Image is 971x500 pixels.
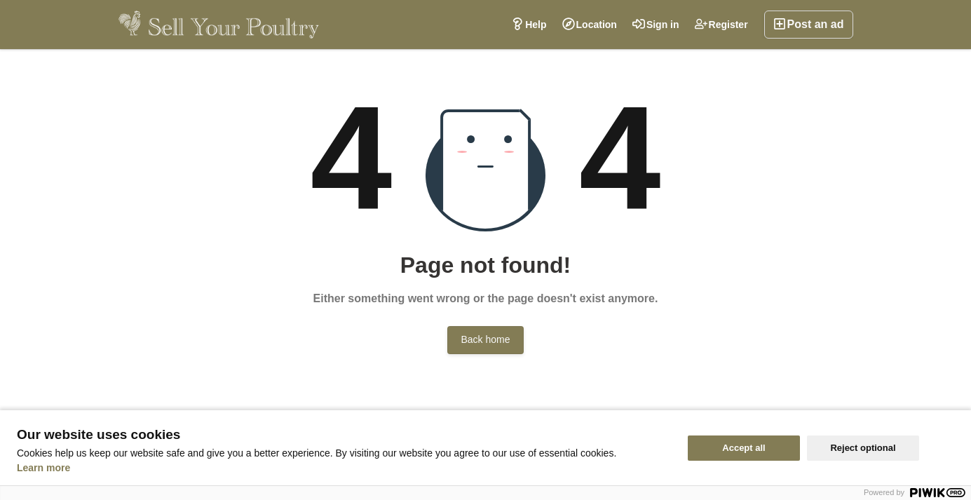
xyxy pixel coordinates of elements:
[864,488,904,496] span: Powered by
[625,11,687,39] a: Sign in
[447,326,523,354] a: Back home
[17,428,671,442] span: Our website uses cookies
[807,435,919,461] button: Reject optional
[17,462,70,473] a: Learn more
[118,11,320,39] img: Sell Your Poultry
[579,84,661,231] div: 4
[688,435,800,461] button: Accept all
[17,447,671,459] p: Cookies help us keep our website safe and give you a better experience. By visiting our website y...
[503,11,554,39] a: Help
[687,11,756,39] a: Register
[555,11,625,39] a: Location
[311,84,393,231] div: 4
[764,11,853,39] a: Post an ad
